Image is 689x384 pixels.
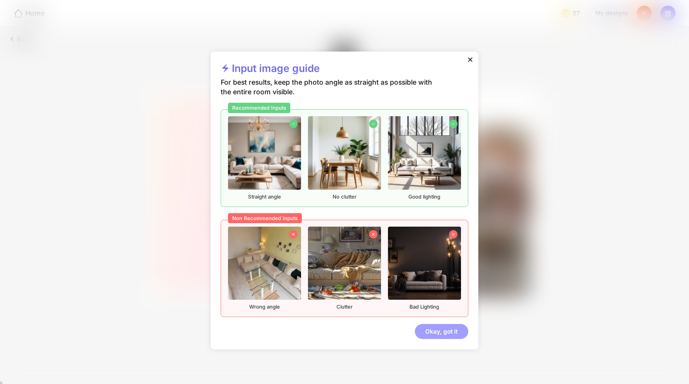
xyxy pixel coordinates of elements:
[228,103,290,113] div: Recommended Inputs
[228,116,301,189] img: recommendedImageFurnished1.png
[388,116,461,189] img: recommendedImageFurnished3.png
[221,78,441,109] div: For best results, keep the photo angle as straight as possible with the entire room visible.
[228,227,301,300] img: nonrecommendedImageFurnished1.png
[228,213,302,224] div: Non Recommended Inputs
[388,227,461,300] img: nonrecommendedImageFurnished3.png
[308,116,381,200] div: No clutter
[388,227,461,310] div: Bad Lighting
[308,116,381,189] img: recommendedImageFurnished2.png
[228,227,301,310] div: Wrong angle
[221,62,320,78] div: Input image guide
[388,116,461,200] div: Good lighting
[228,116,301,200] div: Straight angle
[308,227,381,310] div: Clutter
[415,324,468,339] div: Okay, got it
[308,227,381,300] img: nonrecommendedImageFurnished2.png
